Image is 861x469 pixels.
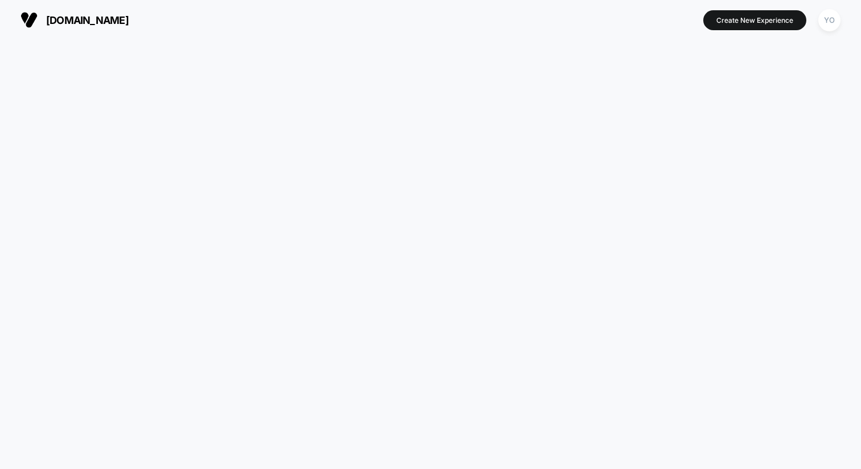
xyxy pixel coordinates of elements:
[20,11,38,28] img: Visually logo
[818,9,840,31] div: YO
[17,11,132,29] button: [DOMAIN_NAME]
[703,10,806,30] button: Create New Experience
[815,9,844,32] button: YO
[46,14,129,26] span: [DOMAIN_NAME]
